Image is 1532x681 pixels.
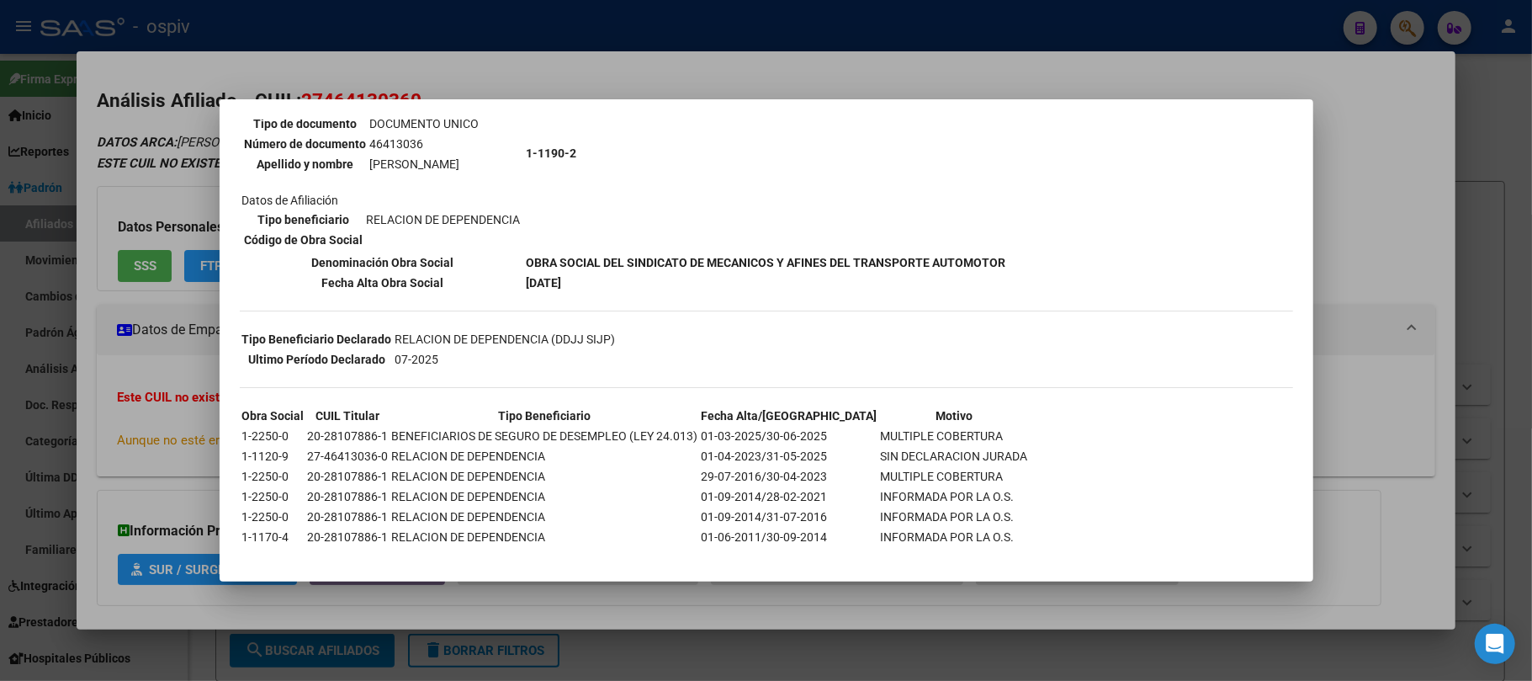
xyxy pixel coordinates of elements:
[391,407,699,425] th: Tipo Beneficiario
[241,427,305,445] td: 1-2250-0
[527,256,1006,269] b: OBRA SOCIAL DEL SINDICATO DE MECANICOS Y AFINES DEL TRANSPORTE AUTOMOTOR
[244,135,368,153] th: Número de documento
[244,155,368,173] th: Apellido y nombre
[701,528,878,546] td: 01-06-2011/30-09-2014
[241,528,305,546] td: 1-1170-4
[701,427,878,445] td: 01-03-2025/30-06-2025
[395,350,617,369] td: 07-2025
[395,330,617,348] td: RELACION DE DEPENDENCIA (DDJJ SIJP)
[366,210,522,229] td: RELACION DE DEPENDENCIA
[527,276,562,290] b: [DATE]
[241,467,305,486] td: 1-2250-0
[880,407,1029,425] th: Motivo
[1475,624,1515,664] div: Open Intercom Messenger
[369,114,480,133] td: DOCUMENTO UNICO
[880,427,1029,445] td: MULTIPLE COBERTURA
[307,407,390,425] th: CUIL Titular
[241,447,305,466] td: 1-1120-9
[241,253,524,272] th: Denominación Obra Social
[241,508,305,526] td: 1-2250-0
[241,487,305,506] td: 1-2250-0
[880,528,1029,546] td: INFORMADA POR LA O.S.
[307,508,390,526] td: 20-28107886-1
[307,487,390,506] td: 20-28107886-1
[369,135,480,153] td: 46413036
[241,407,305,425] th: Obra Social
[307,427,390,445] td: 20-28107886-1
[369,155,480,173] td: [PERSON_NAME]
[307,528,390,546] td: 20-28107886-1
[701,447,878,466] td: 01-04-2023/31-05-2025
[241,274,524,292] th: Fecha Alta Obra Social
[241,330,393,348] th: Tipo Beneficiario Declarado
[701,467,878,486] td: 29-07-2016/30-04-2023
[527,146,577,160] b: 1-1190-2
[391,487,699,506] td: RELACION DE DEPENDENCIA
[244,210,364,229] th: Tipo beneficiario
[241,55,524,252] td: Datos personales Datos de Afiliación
[880,467,1029,486] td: MULTIPLE COBERTURA
[880,508,1029,526] td: INFORMADA POR LA O.S.
[880,447,1029,466] td: SIN DECLARACION JURADA
[391,508,699,526] td: RELACION DE DEPENDENCIA
[701,407,878,425] th: Fecha Alta/[GEOGRAPHIC_DATA]
[391,528,699,546] td: RELACION DE DEPENDENCIA
[307,447,390,466] td: 27-46413036-0
[307,467,390,486] td: 20-28107886-1
[244,231,364,249] th: Código de Obra Social
[391,427,699,445] td: BENEFICIARIOS DE SEGURO DE DESEMPLEO (LEY 24.013)
[244,114,368,133] th: Tipo de documento
[241,350,393,369] th: Ultimo Período Declarado
[391,447,699,466] td: RELACION DE DEPENDENCIA
[701,508,878,526] td: 01-09-2014/31-07-2016
[391,467,699,486] td: RELACION DE DEPENDENCIA
[701,487,878,506] td: 01-09-2014/28-02-2021
[880,487,1029,506] td: INFORMADA POR LA O.S.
